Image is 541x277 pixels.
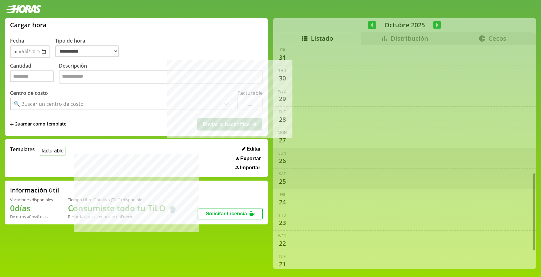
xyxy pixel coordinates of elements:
[121,214,132,219] b: Enero
[59,70,263,84] textarea: Descripción
[10,197,53,203] div: Vacaciones disponibles
[10,90,48,96] label: Centro de costo
[68,197,178,203] div: Tiempo Libre Optativo (TiLO) disponible
[68,214,178,219] div: Recordá que se renuevan en
[206,211,247,216] span: Solicitar Licencia
[59,62,263,85] label: Descripción
[10,37,24,44] label: Fecha
[10,186,59,194] h2: Información útil
[10,70,54,82] input: Cantidad
[14,100,84,107] div: 🔍 Buscar un centro de costo
[5,5,41,13] img: logotipo
[234,156,263,162] button: Exportar
[237,90,263,96] label: Facturable
[68,203,178,214] h1: Consumiste todo tu TiLO 🍵
[10,62,59,85] label: Cantidad
[198,208,263,219] button: Solicitar Licencia
[40,146,65,156] button: facturable
[10,21,47,29] h1: Cargar hora
[10,214,53,219] div: De otros años: 0 días
[55,45,119,57] select: Tipo de hora
[10,203,53,214] h1: 0 días
[240,165,260,171] span: Importar
[10,146,35,153] span: Templates
[10,121,66,128] span: +Guardar como template
[10,121,14,128] span: +
[55,37,124,58] label: Tipo de hora
[240,146,263,152] button: Editar
[247,146,261,152] span: Editar
[240,156,261,162] span: Exportar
